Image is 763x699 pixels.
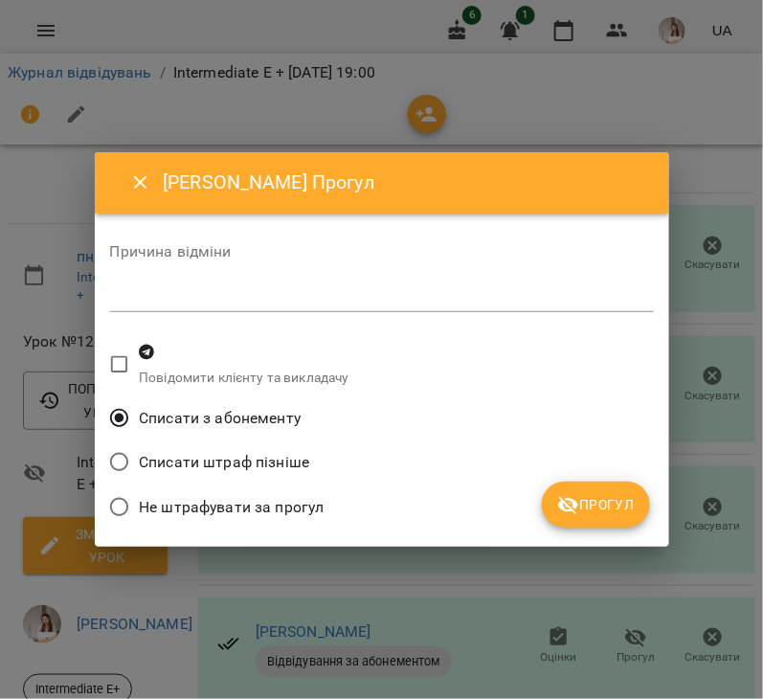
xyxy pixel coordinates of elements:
[139,451,309,474] span: Списати штраф пізніше
[139,407,301,430] span: Списати з абонементу
[110,244,654,259] label: Причина відміни
[118,160,164,206] button: Close
[163,168,645,197] h6: [PERSON_NAME] Прогул
[557,493,635,516] span: Прогул
[139,369,349,388] p: Повідомити клієнту та викладачу
[542,482,650,528] button: Прогул
[139,496,324,519] span: Не штрафувати за прогул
